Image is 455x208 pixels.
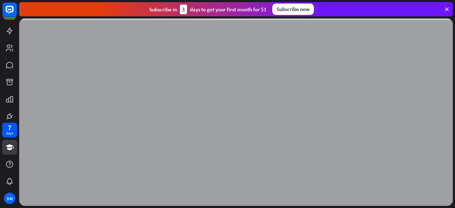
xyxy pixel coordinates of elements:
[8,124,11,131] div: 7
[4,193,15,204] div: DM
[6,131,13,136] div: days
[149,5,267,14] div: Subscribe in days to get your first month for $1
[180,5,187,14] div: 3
[272,4,314,15] div: Subscribe now
[2,123,17,138] a: 7 days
